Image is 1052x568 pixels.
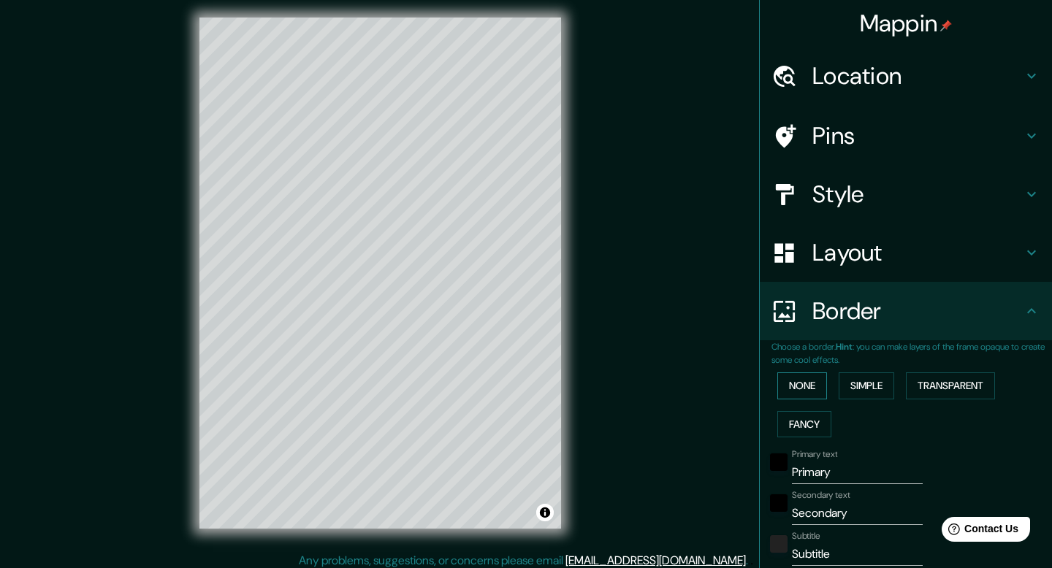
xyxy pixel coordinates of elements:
[812,296,1023,326] h4: Border
[760,107,1052,165] div: Pins
[792,448,837,461] label: Primary text
[760,47,1052,105] div: Location
[770,535,788,553] button: color-222222
[536,504,554,521] button: Toggle attribution
[906,372,995,399] button: Transparent
[760,282,1052,340] div: Border
[940,20,952,31] img: pin-icon.png
[860,9,953,38] h4: Mappin
[760,165,1052,223] div: Style
[812,180,1023,209] h4: Style
[777,372,827,399] button: None
[812,121,1023,150] h4: Pins
[760,223,1052,282] div: Layout
[777,411,831,438] button: Fancy
[812,61,1023,91] h4: Location
[836,341,853,353] b: Hint
[792,530,820,542] label: Subtitle
[771,340,1052,366] p: Choose a border. : you can make layers of the frame opaque to create some cool effects.
[770,453,788,471] button: black
[839,372,894,399] button: Simple
[812,238,1023,267] h4: Layout
[565,553,746,568] a: [EMAIL_ADDRESS][DOMAIN_NAME]
[792,489,850,502] label: Secondary text
[922,511,1036,552] iframe: Help widget launcher
[770,494,788,512] button: black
